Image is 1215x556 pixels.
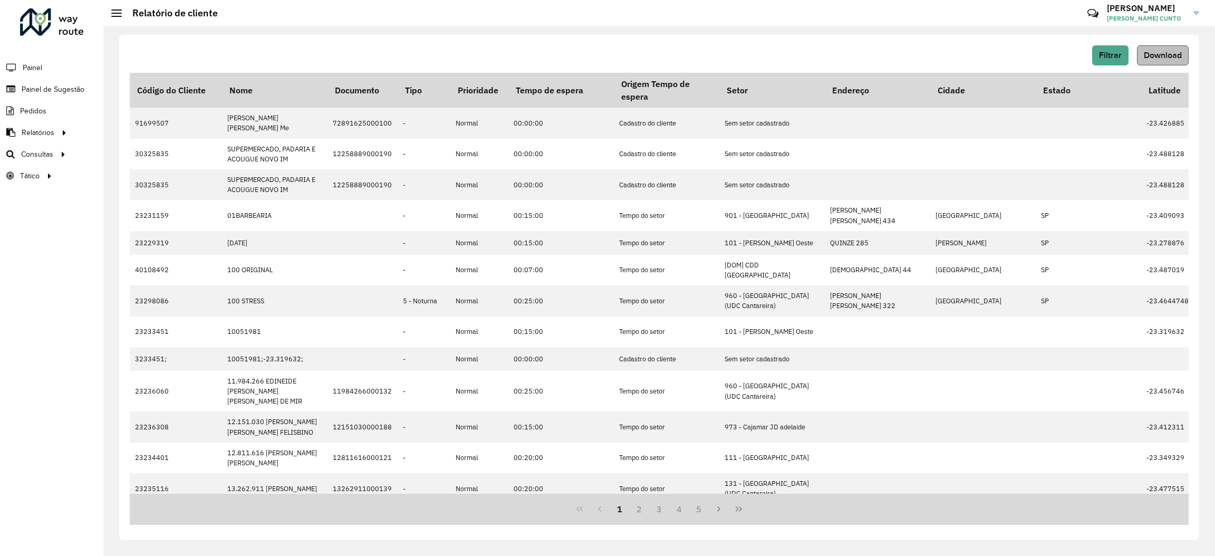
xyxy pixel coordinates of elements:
button: Download [1137,45,1189,65]
td: 00:15:00 [508,411,614,442]
h2: Relatório de cliente [122,7,218,19]
td: Cadastro do cliente [614,108,719,138]
span: Consultas [21,149,53,160]
td: Normal [450,347,508,371]
td: QUINZE 285 [825,231,930,255]
td: Tempo do setor [614,473,719,504]
td: 23236060 [130,371,222,412]
h3: [PERSON_NAME] [1107,3,1186,13]
td: 101 - [PERSON_NAME] Oeste [719,317,825,347]
td: 960 - [GEOGRAPHIC_DATA] (UDC Cantareira) [719,285,825,316]
td: 00:07:00 [508,255,614,285]
td: Tempo do setor [614,371,719,412]
button: 4 [669,499,689,519]
td: 12.151.030 [PERSON_NAME] [PERSON_NAME] FELISBINO [222,411,327,442]
span: Painel [23,62,42,73]
td: [PERSON_NAME] [PERSON_NAME] Me [222,108,327,138]
td: Tempo do setor [614,285,719,316]
button: Next Page [709,499,729,519]
td: SP [1036,285,1141,316]
td: 10051981 [222,317,327,347]
td: [GEOGRAPHIC_DATA] [930,285,1036,316]
th: Tempo de espera [508,73,614,108]
td: Tempo do setor [614,443,719,473]
td: 11984266000132 [327,371,398,412]
td: 901 - [GEOGRAPHIC_DATA] [719,200,825,231]
td: 12151030000188 [327,411,398,442]
td: Normal [450,200,508,231]
td: 23233451 [130,317,222,347]
td: [PERSON_NAME] [PERSON_NAME] 434 [825,200,930,231]
td: - [398,473,450,504]
td: 01BARBEARIA [222,200,327,231]
td: - [398,347,450,371]
a: Contato Rápido [1082,2,1104,25]
span: Relatórios [22,127,54,138]
td: - [398,108,450,138]
th: Código do Cliente [130,73,222,108]
td: Normal [450,255,508,285]
td: 00:00:00 [508,347,614,371]
td: SP [1036,231,1141,255]
td: 40108492 [130,255,222,285]
button: 3 [649,499,669,519]
td: Cadastro do cliente [614,347,719,371]
td: - [398,443,450,473]
th: Estado [1036,73,1141,108]
td: Normal [450,443,508,473]
td: 00:00:00 [508,139,614,169]
td: 23229319 [130,231,222,255]
td: 00:25:00 [508,371,614,412]
td: 00:15:00 [508,317,614,347]
span: Download [1144,51,1182,60]
td: Normal [450,139,508,169]
td: Normal [450,371,508,412]
th: Endereço [825,73,930,108]
td: [DATE] [222,231,327,255]
td: 13.262.911 [PERSON_NAME] [222,473,327,504]
span: Filtrar [1099,51,1122,60]
td: Sem setor cadastrado [719,347,825,371]
td: 973 - Cajamar JD adelaide [719,411,825,442]
button: 1 [610,499,630,519]
td: Tempo do setor [614,411,719,442]
td: 100 ORIGINAL [222,255,327,285]
td: Sem setor cadastrado [719,108,825,138]
th: Prioridade [450,73,508,108]
td: 5 - Noturna [398,285,450,316]
td: 12811616000121 [327,443,398,473]
td: Normal [450,169,508,200]
td: 131 - [GEOGRAPHIC_DATA] (UDC Cantareira) [719,473,825,504]
td: - [398,371,450,412]
td: SUPERMERCADO, PADARIA E ACOUGUE NOVO IM [222,139,327,169]
td: SP [1036,200,1141,231]
td: 12258889000190 [327,169,398,200]
button: Last Page [729,499,749,519]
button: 2 [629,499,649,519]
th: Documento [327,73,398,108]
button: 5 [689,499,709,519]
td: 91699507 [130,108,222,138]
td: [GEOGRAPHIC_DATA] [930,200,1036,231]
td: 00:20:00 [508,473,614,504]
span: Pedidos [20,106,46,117]
td: Cadastro do cliente [614,169,719,200]
th: Tipo [398,73,450,108]
td: Normal [450,411,508,442]
td: 960 - [GEOGRAPHIC_DATA] (UDC Cantareira) [719,371,825,412]
td: 00:25:00 [508,285,614,316]
td: Cadastro do cliente [614,139,719,169]
td: 23298086 [130,285,222,316]
td: 13262911000139 [327,473,398,504]
th: Origem Tempo de espera [614,73,719,108]
td: 111 - [GEOGRAPHIC_DATA] [719,443,825,473]
span: Painel de Sugestão [22,84,84,95]
button: Filtrar [1092,45,1129,65]
td: 30325835 [130,169,222,200]
td: 00:00:00 [508,108,614,138]
td: 100 STRESS [222,285,327,316]
td: Tempo do setor [614,255,719,285]
td: Sem setor cadastrado [719,169,825,200]
td: [PERSON_NAME] [PERSON_NAME] 322 [825,285,930,316]
td: - [398,411,450,442]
